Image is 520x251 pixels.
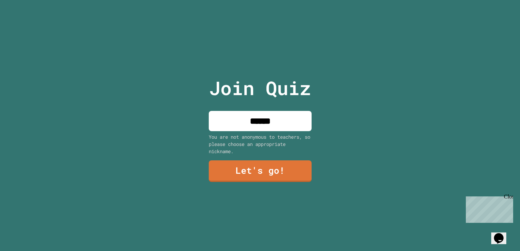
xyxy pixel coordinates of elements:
p: Join Quiz [209,74,311,102]
iframe: chat widget [463,194,513,223]
div: You are not anonymous to teachers, so please choose an appropriate nickname. [209,133,312,155]
a: Let's go! [209,160,312,182]
div: Chat with us now!Close [3,3,47,44]
iframe: chat widget [491,224,513,244]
